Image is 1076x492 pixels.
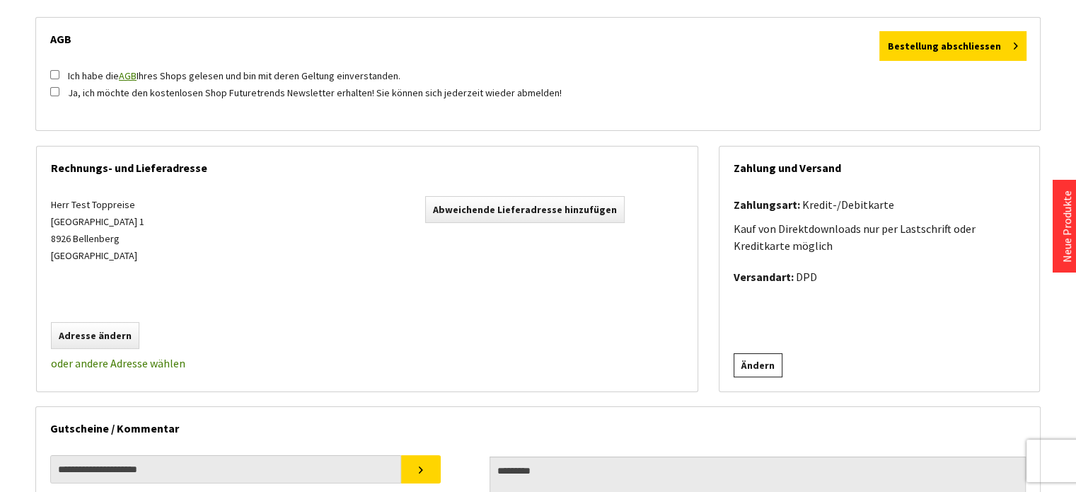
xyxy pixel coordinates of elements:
a: Abweichende Lieferadresse hinzufügen [425,196,625,223]
span: 8926 [51,232,71,245]
a: Neue Produkte [1060,190,1074,263]
strong: Zahlungsart: [734,198,800,212]
a: Adresse ändern [51,322,139,349]
div: Gutscheine / Kommentar [50,407,1026,442]
span: Herr [51,198,69,211]
div: Rechnungs- und Lieferadresse [51,147,683,182]
span: DPD [796,270,817,284]
span: [GEOGRAPHIC_DATA] 1 [51,215,144,228]
a: AGB [119,69,137,82]
p: Kauf von Direktdownloads nur per Lastschrift oder Kreditkarte möglich [734,220,1025,254]
div: AGB [50,18,1026,53]
span: Kredit-/Debitkarte [802,198,894,212]
a: oder andere Adresse wählen [51,356,185,370]
label: Ja, ich möchte den kostenlosen Shop Futuretrends Newsletter erhalten! Sie können sich jederzeit w... [68,86,562,99]
a: Ändern [734,353,782,377]
span: [GEOGRAPHIC_DATA] [51,249,137,262]
span: Bellenberg [73,232,120,245]
label: Ich habe die Ihres Shops gelesen und bin mit deren Geltung einverstanden. [68,69,400,82]
span: Toppreise [92,198,135,211]
button: Bestellung abschliessen [879,31,1026,61]
strong: Versandart: [734,270,794,284]
span: Test [71,198,90,211]
div: Zahlung und Versand [734,147,1025,182]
